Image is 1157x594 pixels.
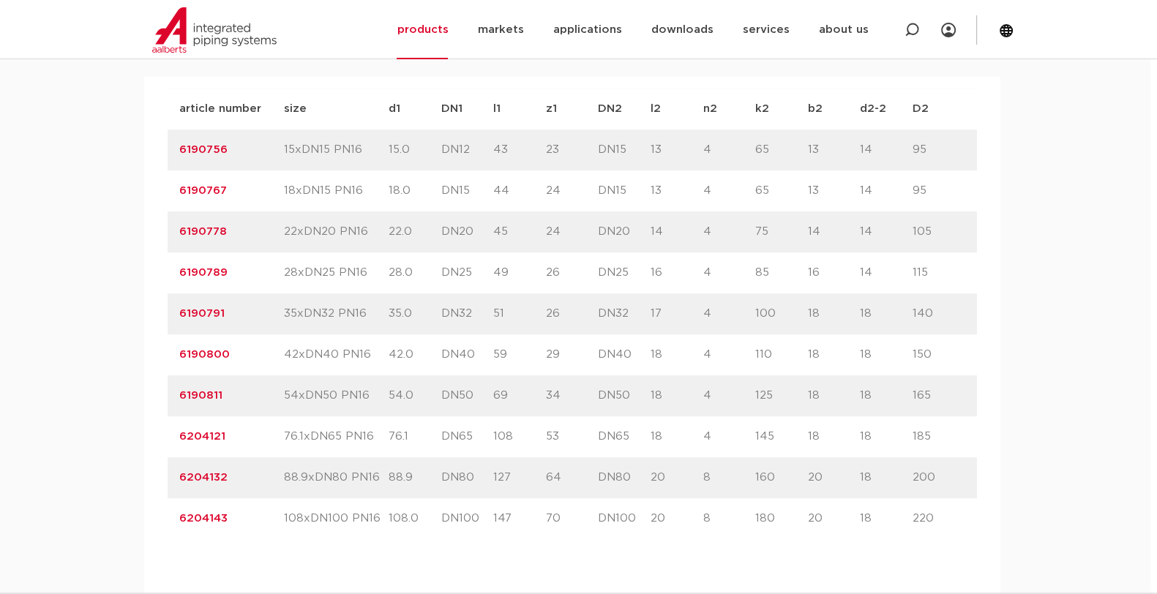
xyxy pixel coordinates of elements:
[441,267,471,278] font: DN25
[860,103,886,114] font: d2-2
[860,308,872,319] font: 18
[546,185,561,196] font: 24
[179,390,222,401] a: 6190811
[493,513,512,524] font: 147
[389,103,400,114] font: d1
[860,390,872,401] font: 18
[493,472,511,483] font: 127
[493,308,504,319] font: 51
[651,144,662,155] font: 13
[389,226,412,237] font: 22.0
[651,308,662,319] font: 17
[284,513,381,524] font: 108xDN100 PN16
[808,103,823,114] font: b2
[284,185,363,196] font: 18xDN15 PN16
[651,24,713,35] font: downloads
[755,185,769,196] font: 65
[742,24,789,35] font: services
[808,144,819,155] font: 13
[493,431,513,442] font: 108
[703,185,711,196] font: 4
[179,308,225,319] a: 6190791
[703,308,711,319] font: 4
[493,103,501,114] font: l1
[553,24,621,35] font: applications
[913,308,933,319] font: 140
[546,103,557,114] font: z1
[808,349,820,360] font: 18
[860,431,872,442] font: 18
[808,308,820,319] font: 18
[397,24,448,35] font: products
[598,144,626,155] font: DN15
[703,267,711,278] font: 4
[808,431,820,442] font: 18
[179,431,225,442] a: 6204121
[913,144,926,155] font: 95
[651,431,662,442] font: 18
[651,267,662,278] font: 16
[546,513,561,524] font: 70
[389,267,413,278] font: 28.0
[546,390,561,401] font: 34
[651,185,662,196] font: 13
[703,431,711,442] font: 4
[755,308,776,319] font: 100
[477,24,523,35] font: markets
[546,144,559,155] font: 23
[179,144,228,155] a: 6190756
[284,472,380,483] font: 88.9xDN80 PN16
[598,185,626,196] font: DN15
[755,431,774,442] font: 145
[598,431,629,442] font: DN65
[389,472,413,483] font: 88.9
[598,267,629,278] font: DN25
[179,472,228,483] font: 6204132
[284,349,371,360] font: 42xDN40 PN16
[546,267,560,278] font: 26
[808,185,819,196] font: 13
[389,513,419,524] font: 108.0
[860,185,872,196] font: 14
[860,513,872,524] font: 18
[598,349,632,360] font: DN40
[441,349,474,360] font: DN40
[703,103,716,114] font: n2
[651,472,665,483] font: 20
[441,103,462,114] font: DN1
[755,472,775,483] font: 160
[755,390,773,401] font: 125
[284,267,367,278] font: 28xDN25 PN16
[284,390,370,401] font: 54xDN50 PN16
[755,513,775,524] font: 180
[598,390,630,401] font: DN50
[913,185,926,196] font: 95
[493,185,509,196] font: 44
[913,349,932,360] font: 150
[441,472,473,483] font: DN80
[179,185,227,196] font: 6190767
[389,185,411,196] font: 18.0
[755,144,769,155] font: 65
[389,431,408,442] font: 76.1
[493,390,508,401] font: 69
[179,226,227,237] a: 6190778
[755,267,769,278] font: 85
[703,472,710,483] font: 8
[651,349,662,360] font: 18
[651,103,661,114] font: l2
[546,308,560,319] font: 26
[598,226,630,237] font: DN20
[284,308,367,319] font: 35xDN32 PN16
[179,513,228,524] a: 6204143
[179,349,230,360] a: 6190800
[179,267,228,278] a: 6190789
[389,349,413,360] font: 42.0
[808,472,823,483] font: 20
